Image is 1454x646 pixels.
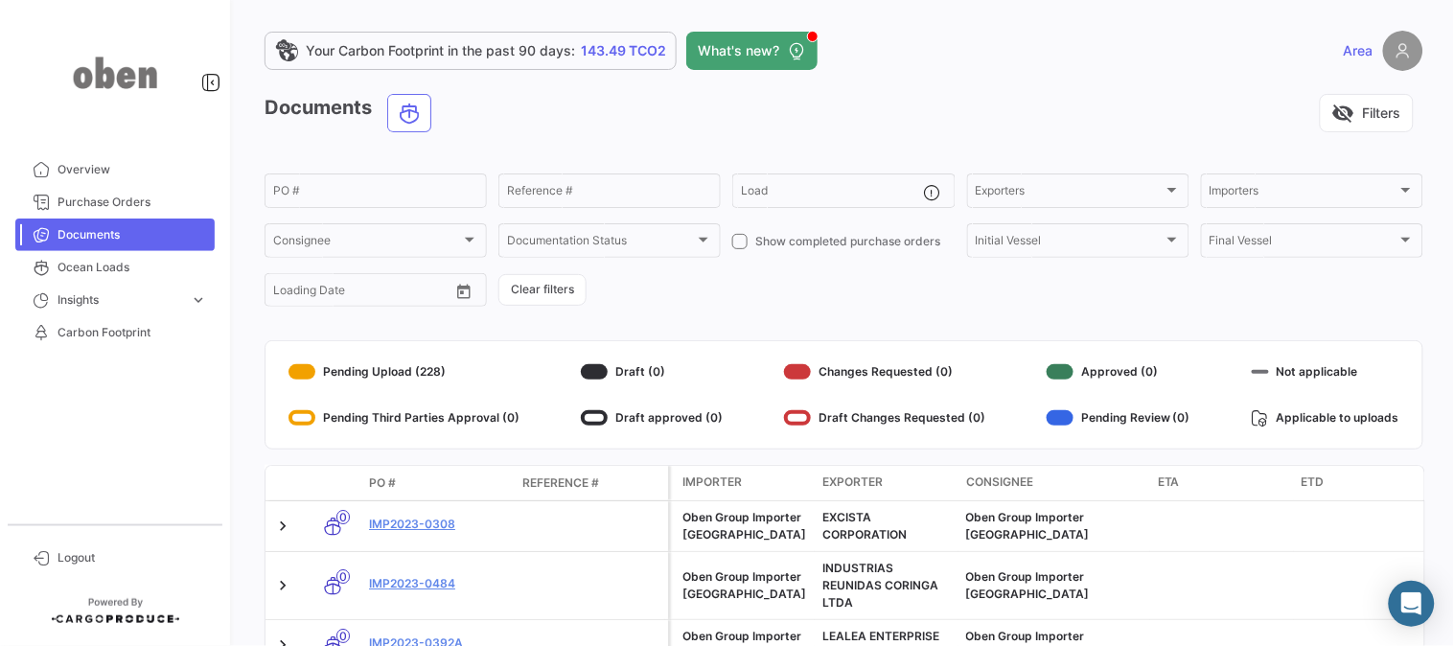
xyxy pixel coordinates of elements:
span: Area [1344,41,1373,60]
span: Consignee [273,237,461,250]
span: ETD [1302,473,1325,491]
input: To [313,287,398,300]
input: From [273,287,300,300]
span: PO # [369,474,396,492]
span: Oben Group Importer Perú [966,510,1090,542]
div: Approved (0) [1047,357,1190,387]
div: Not applicable [1252,357,1399,387]
button: visibility_offFilters [1320,94,1414,132]
span: Importer [682,473,742,491]
span: 0 [336,510,350,524]
div: Oben Group Importer [GEOGRAPHIC_DATA] [682,568,807,603]
div: EXCISTA CORPORATION [822,509,951,543]
datatable-header-cell: Exporter [815,466,958,500]
a: IMP2023-0308 [369,516,507,533]
div: Changes Requested (0) [784,357,985,387]
span: Oben Group Importer Perú [966,569,1090,601]
div: Draft approved (0) [581,403,723,433]
span: Exporter [822,473,883,491]
span: Insights [58,291,182,309]
div: Oben Group Importer [GEOGRAPHIC_DATA] [682,509,807,543]
a: Expand/Collapse Row [273,517,292,536]
datatable-header-cell: PO # [361,467,515,499]
a: Ocean Loads [15,251,215,284]
span: Initial Vessel [976,237,1164,250]
span: Logout [58,549,207,566]
div: Draft (0) [581,357,723,387]
h3: Documents [265,94,437,132]
span: Overview [58,161,207,178]
datatable-header-cell: Consignee [958,466,1150,500]
span: Final Vessel [1210,237,1397,250]
span: Your Carbon Footprint in the past 90 days: [306,41,575,60]
span: 0 [336,569,350,584]
a: Expand/Collapse Row [273,576,292,595]
span: Show completed purchase orders [755,233,940,250]
datatable-header-cell: Transport mode [304,475,361,491]
div: Abrir Intercom Messenger [1389,581,1435,627]
button: Clear filters [498,274,587,306]
span: Importers [1210,187,1397,200]
datatable-header-cell: ETD [1294,466,1438,500]
span: Carbon Footprint [58,324,207,341]
span: Purchase Orders [58,194,207,211]
a: Documents [15,219,215,251]
span: What's new? [698,41,779,60]
span: expand_more [190,291,207,309]
button: What's new? [686,32,818,70]
div: Applicable to uploads [1252,403,1399,433]
span: Documentation Status [507,237,695,250]
div: Pending Review (0) [1047,403,1190,433]
a: Purchase Orders [15,186,215,219]
div: Draft Changes Requested (0) [784,403,985,433]
datatable-header-cell: Importer [671,466,815,500]
button: Ocean [388,95,430,131]
span: Exporters [976,187,1164,200]
a: Your Carbon Footprint in the past 90 days:143.49 TCO2 [265,32,677,70]
span: 0 [336,629,350,643]
span: 143.49 TCO2 [581,41,666,60]
span: Ocean Loads [58,259,207,276]
span: Documents [58,226,207,243]
button: Open calendar [450,277,478,306]
div: Pending Third Parties Approval (0) [288,403,519,433]
span: ETA [1158,473,1180,491]
span: Reference # [522,474,599,492]
span: visibility_off [1332,102,1355,125]
div: INDUSTRIAS REUNIDAS CORINGA LTDA [822,560,951,611]
datatable-header-cell: ETA [1150,466,1294,500]
datatable-header-cell: Reference # [515,467,668,499]
img: placeholder-user.png [1383,31,1423,71]
img: oben-logo.png [67,23,163,123]
a: Carbon Footprint [15,316,215,349]
a: IMP2023-0484 [369,575,507,592]
div: Pending Upload (228) [288,357,519,387]
span: Consignee [966,473,1033,491]
a: Overview [15,153,215,186]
